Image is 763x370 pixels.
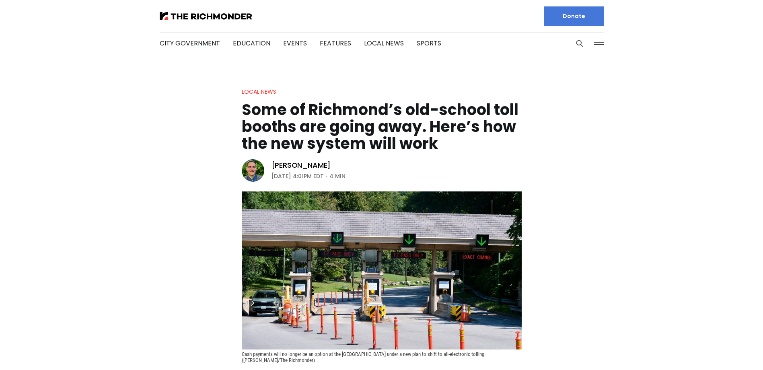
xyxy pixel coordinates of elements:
a: Education [233,39,270,48]
span: Cash payments will no longer be an option at the [GEOGRAPHIC_DATA] under a new plan to shift to a... [242,351,487,363]
a: Donate [544,6,604,26]
a: Local News [242,88,276,96]
img: Graham Moomaw [242,159,264,182]
a: Local News [364,39,404,48]
img: Some of Richmond’s old-school toll booths are going away. Here’s how the new system will work [242,191,522,349]
button: Search this site [574,37,586,49]
a: [PERSON_NAME] [271,160,331,170]
time: [DATE] 4:01PM EDT [271,171,324,181]
span: 4 min [329,171,346,181]
a: Sports [417,39,441,48]
h1: Some of Richmond’s old-school toll booths are going away. Here’s how the new system will work [242,101,522,152]
a: City Government [160,39,220,48]
a: Events [283,39,307,48]
img: The Richmonder [160,12,252,20]
a: Features [320,39,351,48]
